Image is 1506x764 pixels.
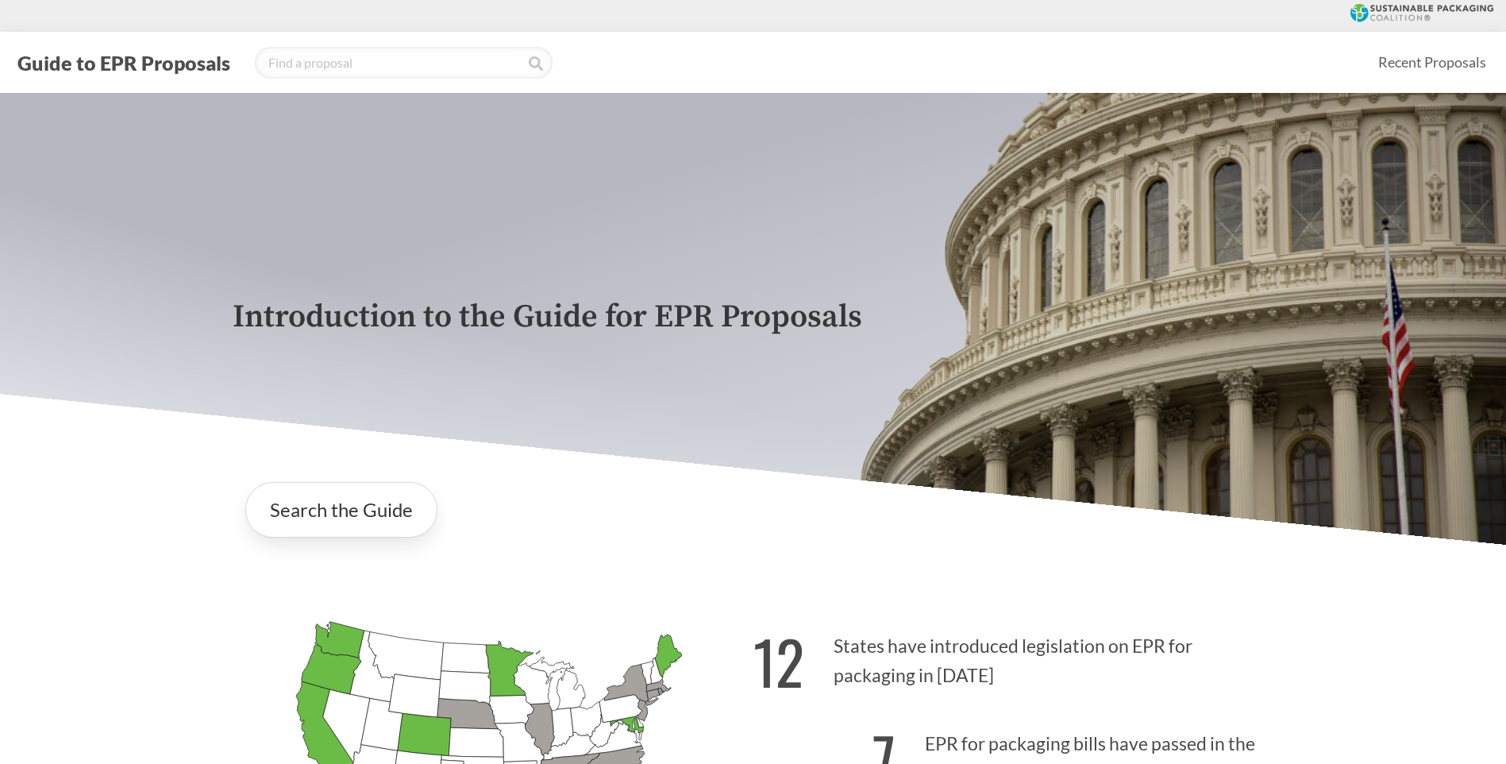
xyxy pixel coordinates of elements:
[233,299,1274,335] p: Introduction to the Guide for EPR Proposals
[13,50,235,75] button: Guide to EPR Proposals
[1371,44,1493,80] a: Recent Proposals
[255,47,553,79] input: Find a proposal
[753,617,804,705] strong: 12
[245,482,437,538] a: Search the Guide
[753,608,1274,705] p: States have introduced legislation on EPR for packaging in [DATE]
